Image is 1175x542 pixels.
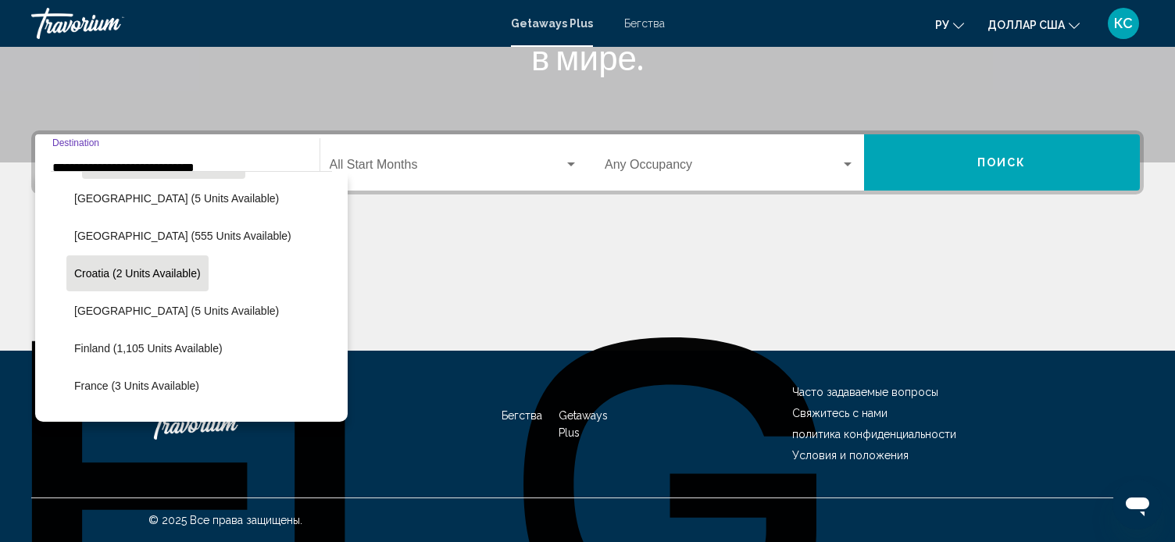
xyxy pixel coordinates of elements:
a: Травориум [31,8,495,39]
iframe: Кнопка запуска окна обмена сообщениями [1112,480,1162,530]
button: [GEOGRAPHIC_DATA] (555 units available) [66,218,299,254]
font: ру [935,19,949,31]
button: Поиск [864,134,1141,191]
div: Виджет поиска [35,134,1140,191]
button: Изменить валюту [987,13,1080,36]
button: [GEOGRAPHIC_DATA] (5 units available) [66,293,287,329]
a: Условия и положения [792,449,909,462]
a: Бегства [502,409,542,422]
span: Поиск [977,157,1027,169]
span: Croatia (2 units available) [74,267,201,280]
a: Свяжитесь с нами [792,407,887,419]
span: [GEOGRAPHIC_DATA] (5 units available) [74,305,279,317]
button: [GEOGRAPHIC_DATA] (5 units available) [66,180,287,216]
button: Finland (1,105 units available) [66,330,230,366]
button: [GEOGRAPHIC_DATA] (3 units available) [66,405,287,441]
span: [GEOGRAPHIC_DATA] (5 units available) [74,192,279,205]
button: Меню пользователя [1103,7,1144,40]
font: КС [1114,15,1133,31]
font: © 2025 Все права защищены. [148,514,302,526]
span: [GEOGRAPHIC_DATA] (555 units available) [74,230,291,242]
a: Бегства [624,17,665,30]
a: Травориум [148,401,305,448]
a: Getaways Plus [511,17,593,30]
font: доллар США [987,19,1065,31]
a: Getaways Plus [559,409,608,439]
button: Croatia (2 units available) [66,255,209,291]
span: Finland (1,105 units available) [74,342,223,355]
button: France (3 units available) [66,368,207,404]
a: политика конфиденциальности [792,428,956,440]
span: France (3 units available) [74,380,199,392]
button: Изменить язык [935,13,964,36]
a: Часто задаваемые вопросы [792,386,938,398]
